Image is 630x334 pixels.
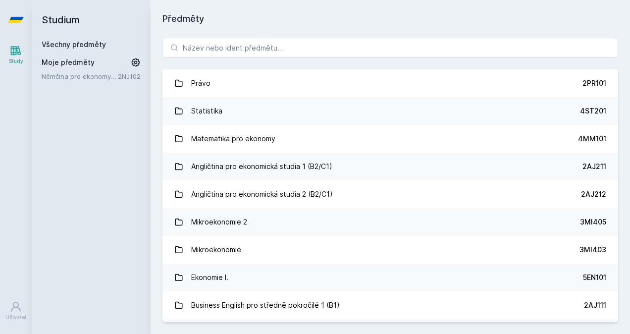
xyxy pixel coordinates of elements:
[191,240,241,260] div: Mikroekonomie
[42,57,95,67] span: Moje předměty
[162,97,618,125] a: Statistika 4ST201
[42,40,106,49] a: Všechny předměty
[580,217,606,227] div: 3MI405
[191,268,228,287] div: Ekonomie I.
[162,12,618,26] h1: Předměty
[42,71,118,81] a: Němčina pro ekonomy - základní úroveň 2 (A1/A2)
[580,106,606,116] div: 4ST201
[191,157,332,176] div: Angličtina pro ekonomická studia 1 (B2/C1)
[578,134,606,144] div: 4MM101
[5,314,26,321] div: Uživatel
[162,264,618,291] a: Ekonomie I. 5EN101
[581,189,606,199] div: 2AJ212
[162,208,618,236] a: Mikroekonomie 2 3MI405
[9,57,23,65] div: Study
[162,153,618,180] a: Angličtina pro ekonomická studia 1 (B2/C1) 2AJ211
[2,40,30,70] a: Study
[191,129,275,149] div: Matematika pro ekonomy
[583,273,606,282] div: 5EN101
[162,38,618,57] input: Název nebo ident předmětu…
[191,101,222,121] div: Statistika
[582,78,606,88] div: 2PR101
[118,72,141,80] a: 2NJ102
[2,296,30,326] a: Uživatel
[162,180,618,208] a: Angličtina pro ekonomická studia 2 (B2/C1) 2AJ212
[191,212,247,232] div: Mikroekonomie 2
[162,69,618,97] a: Právo 2PR101
[162,291,618,319] a: Business English pro středně pokročilé 1 (B1) 2AJ111
[191,73,210,93] div: Právo
[162,236,618,264] a: Mikroekonomie 3MI403
[584,300,606,310] div: 2AJ111
[582,162,606,171] div: 2AJ211
[191,295,340,315] div: Business English pro středně pokročilé 1 (B1)
[579,245,606,255] div: 3MI403
[162,125,618,153] a: Matematika pro ekonomy 4MM101
[191,184,333,204] div: Angličtina pro ekonomická studia 2 (B2/C1)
